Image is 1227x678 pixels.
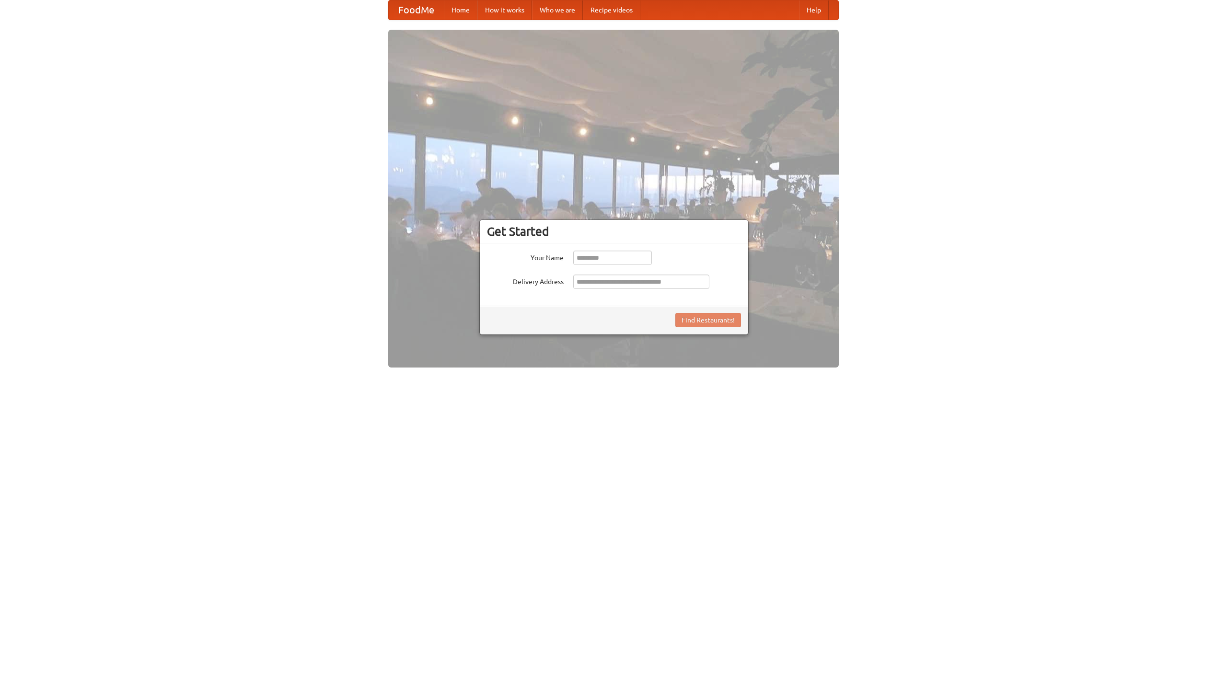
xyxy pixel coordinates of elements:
a: Help [799,0,829,20]
a: Who we are [532,0,583,20]
label: Delivery Address [487,275,564,287]
a: How it works [477,0,532,20]
label: Your Name [487,251,564,263]
h3: Get Started [487,224,741,239]
button: Find Restaurants! [675,313,741,327]
a: FoodMe [389,0,444,20]
a: Recipe videos [583,0,640,20]
a: Home [444,0,477,20]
